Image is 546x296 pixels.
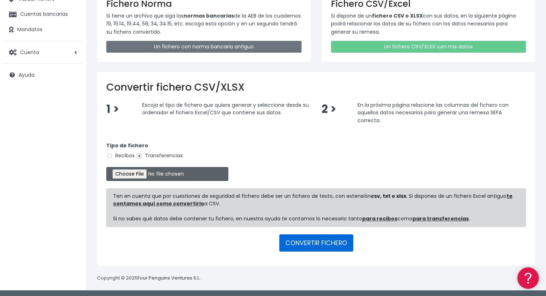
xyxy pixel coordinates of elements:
[142,101,309,116] span: Escoja el tipo de fichero que quiere generar y seleccione desde su ordenador el fichero Excel/CSV...
[106,142,148,149] strong: Tipo de fichero
[357,101,508,124] span: En la próxima página relacione las columnas del fichero con aquellos datos necesarios para genera...
[106,188,526,227] div: Ten en cuenta que por cuestiones de seguridad el fichero debe ser un fichero de texto, con extens...
[20,48,39,56] span: Cuenta
[106,81,526,94] h2: Convertir fichero CSV/XLSX
[279,234,353,252] button: CONVERTIR FICHERO
[19,71,34,78] span: Ayuda
[412,215,469,222] a: para transferencias
[372,12,423,19] strong: fichero CSV o XLSX
[362,215,397,222] a: para recibos
[331,12,526,36] p: Si dispone de un con sus datos, en la siguiente página podrá relacionar los datos de su fichero c...
[371,192,406,200] strong: csv, txt o xlsx
[4,67,83,82] a: Ayuda
[106,152,135,159] label: Recibos
[4,45,83,60] a: Cuenta
[4,7,83,22] a: Cuentas bancarias
[106,12,302,36] p: Si tiene un archivo que siga las de la AEB de los cuadernos 19, 19.14, 19.44, 58, 34, 34.15, etc....
[137,274,200,281] a: Four Penguins Ventures S.L.
[4,22,83,37] a: Mandatos
[97,274,201,282] p: Copyright © 2025 .
[321,101,336,117] span: 2 >
[331,41,526,53] a: Un fichero CSV/XLSX con mis datos
[106,41,302,53] a: Un fichero con norma bancaria antiguo
[113,192,513,207] a: te contamos aquí como convertirlo
[106,101,119,117] span: 1 >
[183,12,234,19] strong: normas bancarias
[136,152,183,159] label: Transferencias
